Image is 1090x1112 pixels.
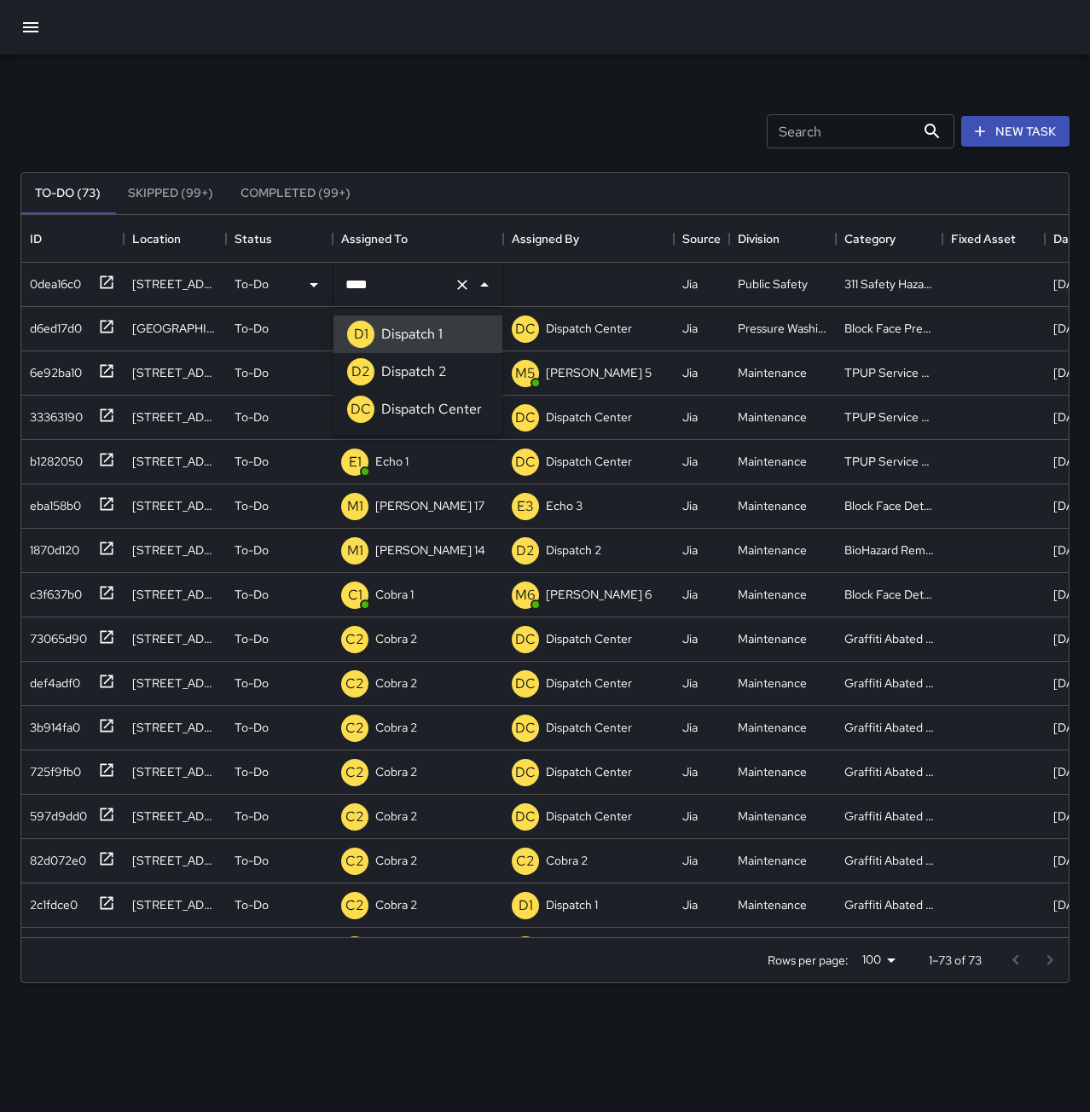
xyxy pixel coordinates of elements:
div: ID [21,215,124,263]
p: To-Do [235,630,269,647]
div: 73065d90 [23,623,87,647]
div: ID [30,215,42,263]
div: Jia [682,408,698,426]
div: Status [226,215,333,263]
p: 1–73 of 73 [929,952,982,969]
div: Jia [682,275,698,292]
p: To-Do [235,763,269,780]
div: Jia [682,763,698,780]
div: 82d072e0 [23,845,86,869]
div: Graffiti Abated Large [844,630,934,647]
p: Cobra 2 [375,630,417,647]
div: eba158b0 [23,490,81,514]
p: DC [515,319,536,339]
p: To-Do [235,497,269,514]
p: C2 [345,762,364,783]
p: Cobra 2 [375,675,417,692]
div: 33363190 [23,402,83,426]
p: To-Do [235,453,269,470]
p: DC [515,452,536,472]
p: Dispatch Center [381,399,482,420]
div: c3f637b0 [23,579,82,603]
p: To-Do [235,408,269,426]
div: Block Face Detailed [844,586,934,603]
p: DC [351,399,371,420]
button: To-Do (73) [21,173,114,214]
div: Block Face Detailed [844,497,934,514]
p: DC [515,762,536,783]
div: Maintenance [738,453,807,470]
div: Maintenance [738,408,807,426]
p: Cobra 1 [375,586,414,603]
p: Dispatch Center [546,808,632,825]
div: Assigned By [512,215,579,263]
div: 725f9fb0 [23,756,81,780]
div: Maintenance [738,808,807,825]
div: 2630 Broadway [132,763,217,780]
div: Graffiti Abated Large [844,896,934,913]
div: 230 Bay Place [132,808,217,825]
div: TPUP Service Requested [844,364,934,381]
div: Maintenance [738,364,807,381]
div: Source [682,215,721,263]
p: To-Do [235,364,269,381]
div: Graffiti Abated Large [844,719,934,736]
div: TPUP Service Requested [844,453,934,470]
p: Cobra 2 [375,763,417,780]
div: Graffiti Abated Large [844,808,934,825]
div: 6e92ba10 [23,357,82,381]
div: 3b914fa0 [23,712,80,736]
button: New Task [961,116,1070,148]
div: Maintenance [738,630,807,647]
p: [PERSON_NAME] 6 [546,586,652,603]
p: E1 [349,452,362,472]
div: Maintenance [738,719,807,736]
p: D1 [354,324,368,345]
div: Maintenance [738,852,807,869]
p: To-Do [235,719,269,736]
div: Jia [682,630,698,647]
p: Dispatch Center [546,630,632,647]
div: 597d9dd0 [23,801,87,825]
p: Rows per page: [768,952,849,969]
div: Graffiti Abated Large [844,763,934,780]
div: Maintenance [738,586,807,603]
div: 629 Franklin Street [132,542,217,559]
p: D1 [519,895,533,916]
div: e2f365e0 [23,934,83,958]
div: Maintenance [738,675,807,692]
div: Maintenance [738,497,807,514]
div: Jia [682,852,698,869]
p: C2 [345,674,364,694]
div: Location [132,215,181,263]
p: Dispatch Center [546,719,632,736]
div: Jia [682,364,698,381]
p: DC [515,807,536,827]
div: Maintenance [738,896,807,913]
p: Dispatch 1 [546,896,598,913]
div: 331 17th Street [132,408,217,426]
p: Echo 1 [375,453,409,470]
p: C2 [345,851,364,872]
div: Pressure Washing [738,320,827,337]
div: Block Face Pressure Washed [844,320,934,337]
div: Graffiti Abated Large [844,675,934,692]
div: Graffiti Abated Large [844,852,934,869]
div: Assigned To [333,215,503,263]
p: DC [515,629,536,650]
p: [PERSON_NAME] 5 [546,364,652,381]
p: E3 [517,496,534,517]
p: C2 [345,629,364,650]
p: C2 [345,718,364,738]
p: To-Do [235,275,269,292]
div: Maintenance [738,542,807,559]
div: Maintenance [738,763,807,780]
div: 1731 Franklin Street [132,719,217,736]
div: Division [729,215,836,263]
p: Cobra 2 [546,852,588,869]
div: Public Safety [738,275,808,292]
div: Jia [682,896,698,913]
p: To-Do [235,542,269,559]
div: 1703 Telegraph Avenue [132,275,217,292]
div: Status [235,215,272,263]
